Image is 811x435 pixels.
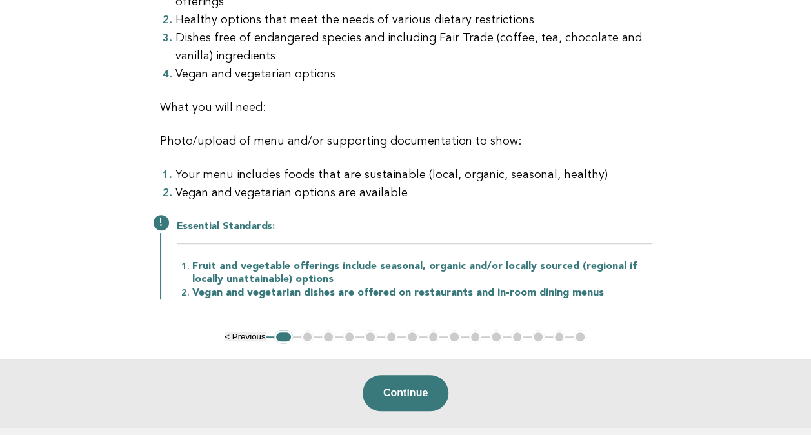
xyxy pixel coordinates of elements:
[175,29,652,65] li: Dishes free of endangered species and including Fair Trade (coffee, tea, chocolate and vanilla) i...
[192,259,652,286] li: Fruit and vegetable offerings include seasonal, organic and/or locally sourced (regional if local...
[175,184,652,202] li: Vegan and vegetarian options are available
[175,65,652,83] li: Vegan and vegetarian options
[160,99,652,117] p: What you will need:
[363,375,448,411] button: Continue
[177,220,652,244] h2: Essential Standards:
[160,132,652,150] p: Photo/upload of menu and/or supporting documentation to show:
[175,11,652,29] li: Healthy options that meet the needs of various dietary restrictions
[225,332,265,341] button: < Previous
[192,286,652,299] li: Vegan and vegetarian dishes are offered on restaurants and in-room dining menus
[274,330,293,343] button: 1
[175,166,652,184] li: Your menu includes foods that are sustainable (local, organic, seasonal, healthy)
